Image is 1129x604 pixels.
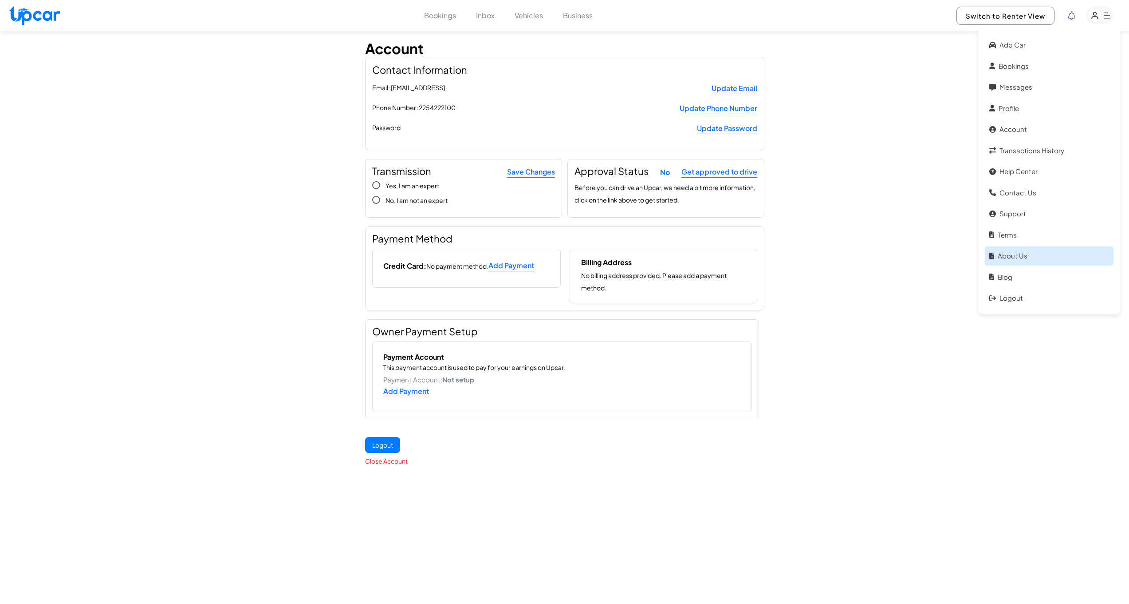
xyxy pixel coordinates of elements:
[383,353,741,361] h3: Payment Account
[426,260,488,272] p: No payment method.
[372,103,488,114] label: Phone Number : 2254222100
[581,269,748,294] p: No billing address provided. Please add a payment method.
[365,40,424,57] h1: Account
[985,36,1113,55] a: Add car
[383,374,474,386] p: Payment Account:
[476,10,495,21] button: Inbox
[985,162,1113,181] a: Help Center
[985,78,1113,97] a: Messages
[985,120,1113,139] a: Account
[697,123,757,134] a: Update Password
[563,10,593,21] button: Business
[985,183,1113,203] a: Contact Us
[712,83,757,94] span: Update Email
[365,457,408,465] a: Close Account
[574,181,757,206] p: Before you can drive an Upcar, we need a bit more information, click on the link above to get sta...
[372,123,488,134] label: Password
[424,10,456,21] button: Bookings
[680,103,757,114] a: Update Phone Number
[372,234,452,243] h2: Payment Method
[574,166,649,176] h2: Approval Status
[507,167,555,178] div: Save Changes
[985,99,1113,118] a: Profile
[386,182,439,190] span: Yes, I am an expert
[985,268,1113,287] a: Blog
[383,262,426,270] h3: Credit Card:
[372,326,478,336] h2: Owner Payment Setup
[985,226,1113,245] a: Terms
[372,83,488,94] label: Email : [EMAIL_ADDRESS]
[985,204,1113,223] a: Support
[985,57,1113,76] a: Bookings
[365,437,400,453] button: Logout
[383,361,741,374] p: This payment account is used to pay for your earnings on Upcar.
[660,166,670,179] p: No
[581,258,632,266] h3: Billing Address
[985,246,1113,266] a: About Us
[488,260,534,271] button: Add Payment
[956,7,1054,25] button: Switch to Renter View
[372,64,757,75] h2: Contact Information
[681,167,757,178] a: Get approved to drive
[985,141,1113,160] a: Transactions History
[9,6,60,25] img: Upcar Logo
[383,386,429,396] a: Add Payment
[985,289,1113,308] a: Logout
[442,375,474,384] strong: Not setup
[386,196,448,204] span: No, I am not an expert
[515,10,543,21] button: Vehicles
[372,166,431,176] h2: Transmission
